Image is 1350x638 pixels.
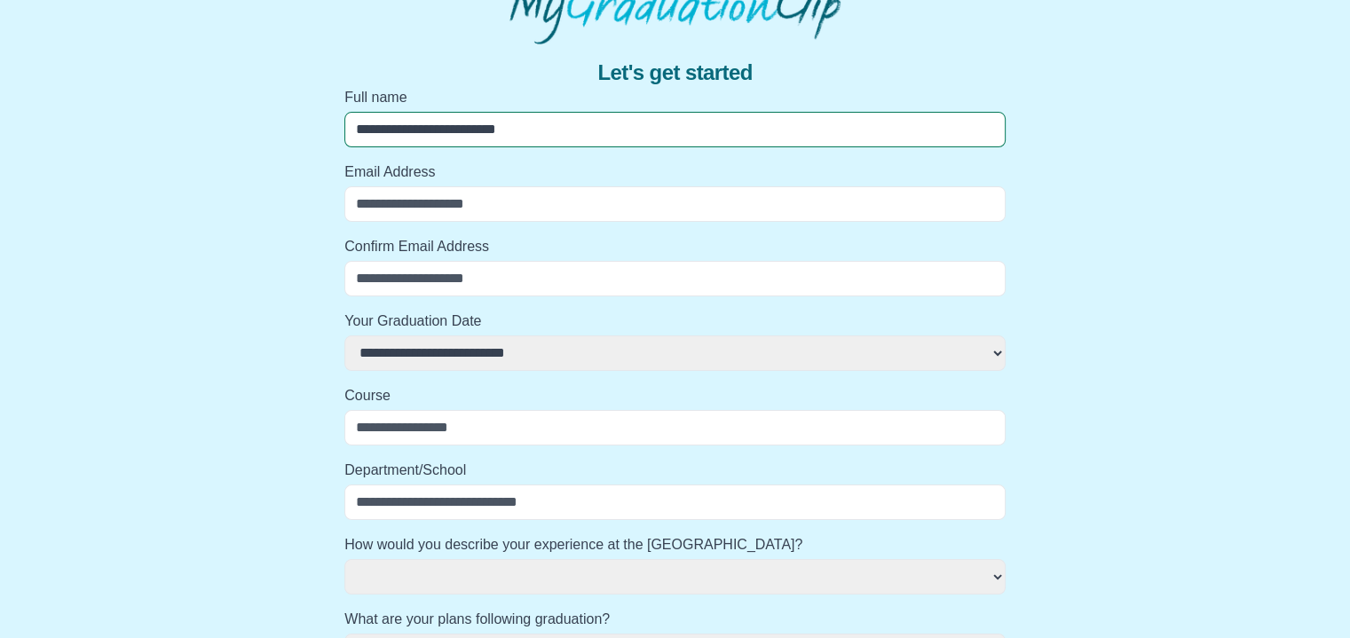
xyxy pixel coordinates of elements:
[344,311,1006,332] label: Your Graduation Date
[344,236,1006,257] label: Confirm Email Address
[344,609,1006,630] label: What are your plans following graduation?
[597,59,752,87] span: Let's get started
[344,87,1006,108] label: Full name
[344,534,1006,555] label: How would you describe your experience at the [GEOGRAPHIC_DATA]?
[344,460,1006,481] label: Department/School
[344,385,1006,406] label: Course
[344,161,1006,183] label: Email Address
